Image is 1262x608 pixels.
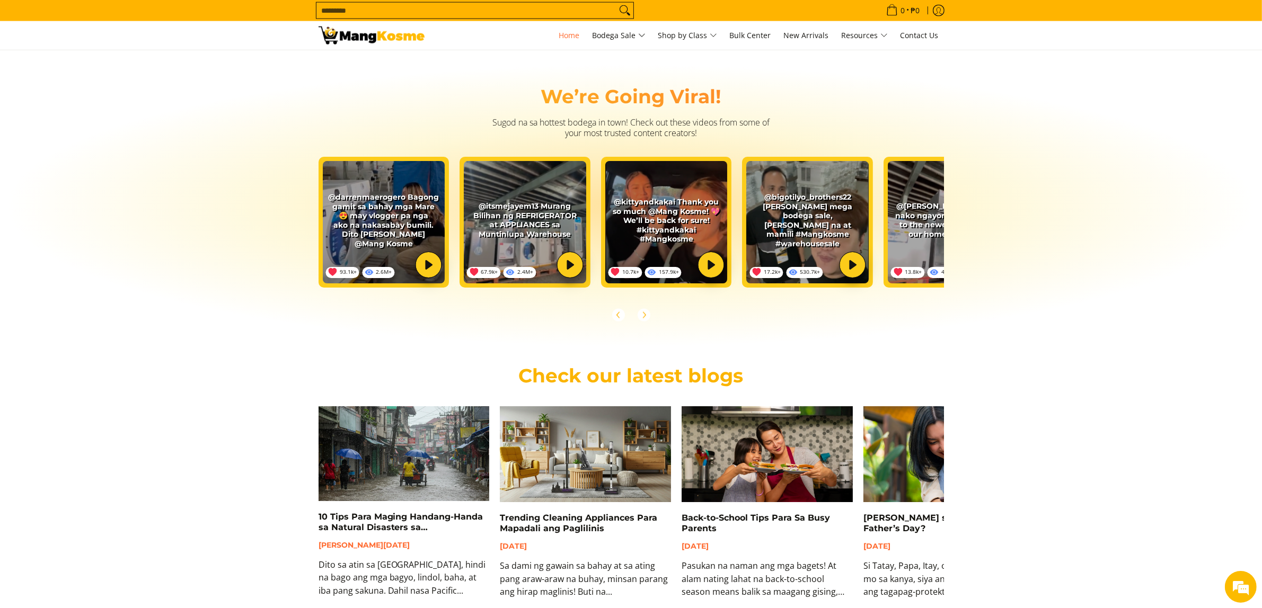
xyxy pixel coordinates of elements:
[319,558,490,597] p: Dito sa atin sa [GEOGRAPHIC_DATA], hindi na bago ang mga bagyo, lindol, baha, at iba pang sakuna....
[682,559,853,598] p: Pasukan na naman ang mga bagets! At alam nating lahat na back-to-school season means balik sa maa...
[587,21,651,50] a: Bodega Sale
[319,540,410,550] time: [PERSON_NAME][DATE]
[901,30,939,40] span: Contact Us
[554,21,585,50] a: Home
[863,541,890,551] time: [DATE]
[883,5,923,16] span: •
[319,512,483,543] a: 10 Tips Para Maging Handang-Handa sa Natural Disasters sa [GEOGRAPHIC_DATA]
[682,541,709,551] time: [DATE]
[500,559,671,598] p: Sa dami ng gawain sa bahay at sa ating pang araw-araw na buhay, minsan parang ang hirap maglinis!...
[842,29,888,42] span: Resources
[607,303,630,327] button: Previous
[899,7,907,14] span: 0
[319,85,944,109] h2: We’re Going Viral!
[616,3,633,19] button: Search
[653,21,722,50] a: Shop by Class
[559,30,580,40] span: Home
[632,303,656,327] button: Next
[863,559,1035,598] p: Si Tatay, Papa, Itay, o kahit anong tawag mo sa kanya, siya ang haligi ng tahanan, ang tagapag-pr...
[895,21,944,50] a: Contact Us
[500,406,671,503] img: https://mangkosme.com/collections/bodegasale-small-appliances/brand_shark
[863,406,1035,503] img: father-and-daughter-bonding-full-view-mang-kosme-blog
[593,29,646,42] span: Bodega Sale
[836,21,893,50] a: Resources
[319,364,944,388] h2: Check our latest blogs
[5,289,202,326] textarea: Type your message and click 'Submit'
[910,7,922,14] span: ₱0
[779,21,834,50] a: New Arrivals
[730,30,771,40] span: Bulk Center
[682,406,853,503] img: https://mangkosme.com/blogs/posts/back-to-school-tips-para-sa-busy-parents
[658,29,717,42] span: Shop by Class
[488,117,774,138] h3: Sugod na sa hottest bodega in town! Check out these videos from some of your most trusted content...
[55,59,178,73] div: Leave a message
[500,541,527,551] time: [DATE]
[500,513,657,533] a: Trending Cleaning Appliances Para Mapadali ang Paglilinis
[435,21,944,50] nav: Main Menu
[725,21,776,50] a: Bulk Center
[784,30,829,40] span: New Arrivals
[22,133,185,240] span: We are offline. Please leave us a message.
[319,26,425,44] img: Mang Kosme: Your Home Appliances Warehouse Sale Partner!
[319,406,490,501] img: https://mangkosme.com/blogs/posts/10-tips-para-maging-handang-handa-sa-natural-disasters-sa-pilip...
[863,513,1019,533] a: [PERSON_NAME] si Tatay ngayong Father’s Day?
[174,5,199,31] div: Minimize live chat window
[155,326,192,341] em: Submit
[682,513,830,533] a: Back-to-School Tips Para Sa Busy Parents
